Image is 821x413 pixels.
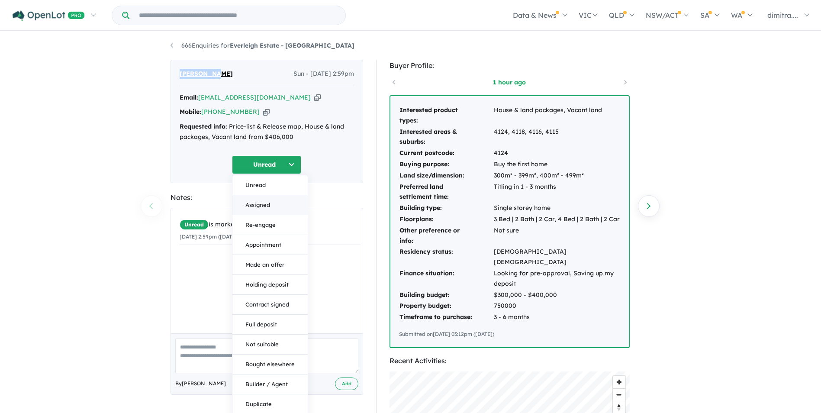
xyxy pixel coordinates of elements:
td: House & land packages, Vacant land [493,105,620,126]
strong: Mobile: [180,108,201,116]
td: Building budget: [399,290,493,301]
td: 3 - 6 months [493,312,620,323]
nav: breadcrumb [171,41,651,51]
td: Interested product types: [399,105,493,126]
button: Copy [314,93,321,102]
span: Zoom out [613,389,625,401]
td: Property budget: [399,300,493,312]
img: Openlot PRO Logo White [13,10,85,21]
a: 666Enquiries forEverleigh Estate - [GEOGRAPHIC_DATA] [171,42,354,49]
td: 3 Bed | 2 Bath | 2 Car, 4 Bed | 2 Bath | 2 Car [493,214,620,225]
td: 4124, 4118, 4116, 4115 [493,126,620,148]
span: [PERSON_NAME] [180,69,233,79]
span: Unread [180,219,209,230]
button: Appointment [232,235,308,255]
td: $300,000 - $400,000 [493,290,620,301]
td: Land size/dimension: [399,170,493,181]
strong: Requested info: [180,123,227,130]
td: Current postcode: [399,148,493,159]
button: Unread [232,155,301,174]
td: 750000 [493,300,620,312]
td: 4124 [493,148,620,159]
div: Price-list & Release map, House & land packages, Vacant land from $406,000 [180,122,354,142]
button: Copy [263,107,270,116]
td: Building type: [399,203,493,214]
td: Buying purpose: [399,159,493,170]
td: Looking for pre-approval, Saving up my deposit [493,268,620,290]
button: Add [335,378,358,390]
a: 1 hour ago [473,78,546,87]
span: By [PERSON_NAME] [175,379,226,388]
span: Sun - [DATE] 2:59pm [293,69,354,79]
button: Builder / Agent [232,374,308,394]
td: Finance situation: [399,268,493,290]
div: Recent Activities: [390,355,630,367]
td: Floorplans: [399,214,493,225]
td: [DEMOGRAPHIC_DATA] [DEMOGRAPHIC_DATA] [493,246,620,268]
button: Unread [232,175,308,195]
button: Re-engage [232,215,308,235]
strong: Email: [180,94,198,101]
td: Other preference or info: [399,225,493,247]
td: Single storey home [493,203,620,214]
button: Bought elsewhere [232,355,308,374]
small: [DATE] 2:59pm ([DATE]) [180,233,239,240]
td: Residency status: [399,246,493,268]
button: Assigned [232,195,308,215]
div: Notes: [171,192,363,203]
td: Not sure [493,225,620,247]
button: Full deposit [232,315,308,335]
div: Submitted on [DATE] 03:12pm ([DATE]) [399,330,620,339]
td: 300m² - 399m², 400m² - 499m² [493,170,620,181]
div: is marked. [180,219,361,230]
button: Zoom in [613,376,625,388]
td: Preferred land settlement time: [399,181,493,203]
a: [EMAIL_ADDRESS][DOMAIN_NAME] [198,94,311,101]
button: Contract signed [232,295,308,315]
td: Buy the first home [493,159,620,170]
td: Interested areas & suburbs: [399,126,493,148]
button: Zoom out [613,388,625,401]
span: dimitra.... [767,11,798,19]
button: Not suitable [232,335,308,355]
strong: Everleigh Estate - [GEOGRAPHIC_DATA] [230,42,354,49]
button: Holding deposit [232,275,308,295]
a: [PHONE_NUMBER] [201,108,260,116]
button: Made an offer [232,255,308,275]
td: Timeframe to purchase: [399,312,493,323]
td: Titling in 1 - 3 months [493,181,620,203]
input: Try estate name, suburb, builder or developer [131,6,344,25]
div: Buyer Profile: [390,60,630,71]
